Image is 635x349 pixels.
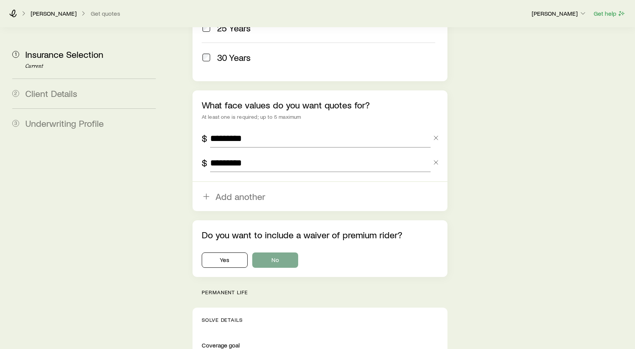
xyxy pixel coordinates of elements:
[202,99,370,110] label: What face values do you want quotes for?
[202,341,438,349] p: Coverage goal
[25,118,104,129] span: Underwriting Profile
[202,54,210,61] input: 30 Years
[193,182,447,211] button: Add another
[90,10,121,17] button: Get quotes
[217,23,251,33] span: 25 Years
[202,133,207,144] div: $
[25,49,103,60] span: Insurance Selection
[202,157,207,168] div: $
[25,63,156,69] p: Current
[202,24,210,32] input: 25 Years
[202,252,248,268] button: Yes
[202,289,447,295] p: permanent life
[202,229,438,240] p: Do you want to include a waiver of premium rider?
[252,252,298,268] button: No
[202,317,438,323] p: Solve Details
[202,114,438,120] div: At least one is required; up to 5 maximum
[31,10,77,17] p: [PERSON_NAME]
[12,90,19,97] span: 2
[12,120,19,127] span: 3
[593,9,626,18] button: Get help
[531,9,587,18] button: [PERSON_NAME]
[217,52,251,63] span: 30 Years
[532,10,587,17] p: [PERSON_NAME]
[12,51,19,58] span: 1
[25,88,77,99] span: Client Details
